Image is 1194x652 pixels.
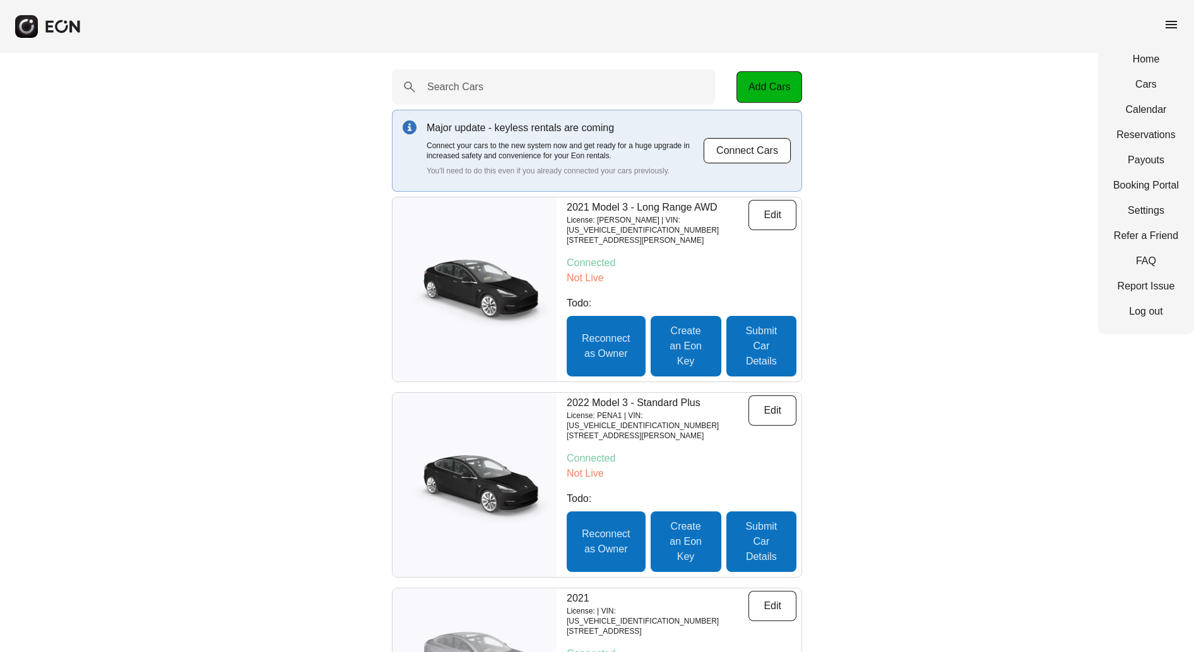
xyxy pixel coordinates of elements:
p: Connected [567,451,796,466]
a: Refer a Friend [1113,228,1179,243]
button: Create an Eon Key [651,511,721,572]
button: Reconnect as Owner [567,511,646,572]
a: Home [1113,52,1179,67]
button: Edit [748,591,796,621]
span: menu [1164,17,1179,32]
button: Submit Car Details [726,316,796,376]
a: Reservations [1113,127,1179,143]
button: Connect Cars [703,137,791,164]
p: Not Live [567,271,796,286]
p: Major update - keyless rentals are coming [427,120,703,136]
p: License: | VIN: [US_VEHICLE_IDENTIFICATION_NUMBER] [567,606,748,626]
a: Settings [1113,203,1179,218]
img: info [403,120,417,134]
p: Not Live [567,466,796,481]
img: car [393,248,557,330]
a: Cars [1113,77,1179,92]
button: Edit [748,395,796,426]
p: [STREET_ADDRESS] [567,626,748,636]
a: Booking Portal [1113,178,1179,193]
img: car [393,444,557,526]
p: 2021 [567,591,748,606]
p: 2021 Model 3 - Long Range AWD [567,200,748,215]
button: Create an Eon Key [651,316,721,376]
p: You'll need to do this even if you already connected your cars previously. [427,166,703,176]
button: Submit Car Details [726,511,796,572]
p: Connect your cars to the new system now and get ready for a huge upgrade in increased safety and ... [427,141,703,161]
p: 2022 Model 3 - Standard Plus [567,395,748,410]
button: Reconnect as Owner [567,316,646,376]
label: Search Cars [427,79,483,95]
p: License: [PERSON_NAME] | VIN: [US_VEHICLE_IDENTIFICATION_NUMBER] [567,215,748,235]
p: Connected [567,255,796,271]
p: Todo: [567,491,796,506]
a: Log out [1113,304,1179,319]
a: Report Issue [1113,279,1179,294]
a: Payouts [1113,153,1179,168]
button: Add Cars [736,71,802,103]
a: FAQ [1113,253,1179,269]
p: [STREET_ADDRESS][PERSON_NAME] [567,235,748,245]
p: [STREET_ADDRESS][PERSON_NAME] [567,431,748,441]
p: Todo: [567,296,796,311]
button: Edit [748,200,796,230]
a: Calendar [1113,102,1179,117]
p: License: PENA1 | VIN: [US_VEHICLE_IDENTIFICATION_NUMBER] [567,410,748,431]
